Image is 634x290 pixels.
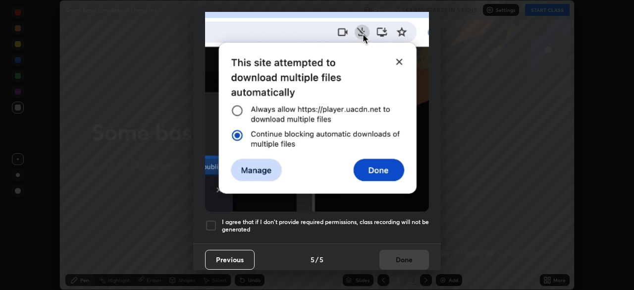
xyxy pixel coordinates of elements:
[311,254,315,265] h4: 5
[222,218,429,233] h5: I agree that if I don't provide required permissions, class recording will not be generated
[316,254,318,265] h4: /
[319,254,323,265] h4: 5
[205,250,255,270] button: Previous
